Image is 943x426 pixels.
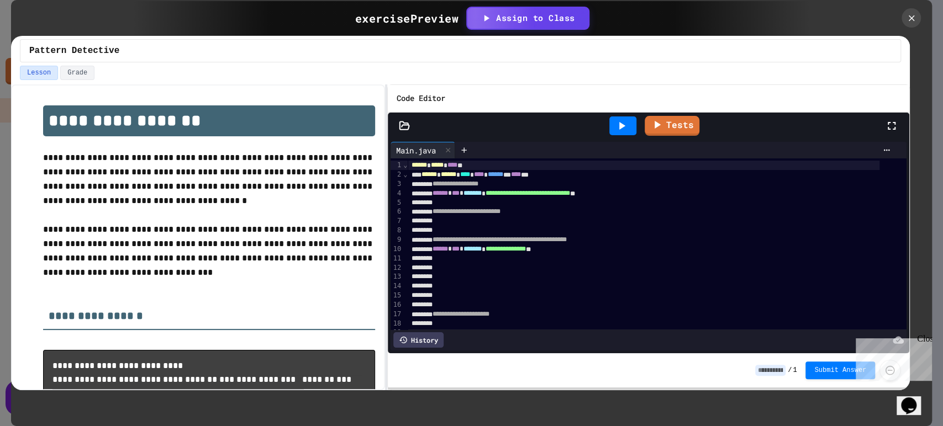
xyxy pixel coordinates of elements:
span: Pattern Detective [29,44,119,57]
button: Grade [60,66,94,80]
button: Lesson [20,66,58,80]
div: 13 [391,272,403,281]
div: Chat with us now!Close [4,4,76,70]
span: 1 [793,366,797,375]
a: Tests [645,116,699,136]
div: 9 [391,235,403,244]
div: 6 [391,207,403,216]
div: 14 [391,281,403,291]
div: 16 [391,300,403,310]
div: 19 [391,328,403,337]
span: Fold line [403,171,408,178]
div: History [393,332,444,348]
div: 7 [391,216,403,226]
div: 3 [391,179,403,189]
span: / [788,366,792,375]
h6: Code Editor [397,92,445,105]
div: 8 [391,226,403,235]
div: 1 [391,161,403,170]
span: Fold line [403,161,408,169]
span: Submit Answer [814,366,866,375]
div: 10 [391,244,403,254]
iframe: chat widget [897,382,932,415]
button: Assign to Class [467,8,588,29]
div: 4 [391,189,403,198]
div: exercise Preview [355,10,459,26]
div: Assign to Class [481,12,575,24]
div: 12 [391,263,403,273]
div: 18 [391,319,403,328]
iframe: chat widget [851,334,932,381]
div: 2 [391,170,403,179]
div: 17 [391,310,403,319]
button: Submit Answer [805,361,875,379]
div: 5 [391,198,403,207]
div: 11 [391,254,403,263]
div: Main.java [391,142,455,158]
div: 15 [391,291,403,300]
div: Main.java [391,145,441,156]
